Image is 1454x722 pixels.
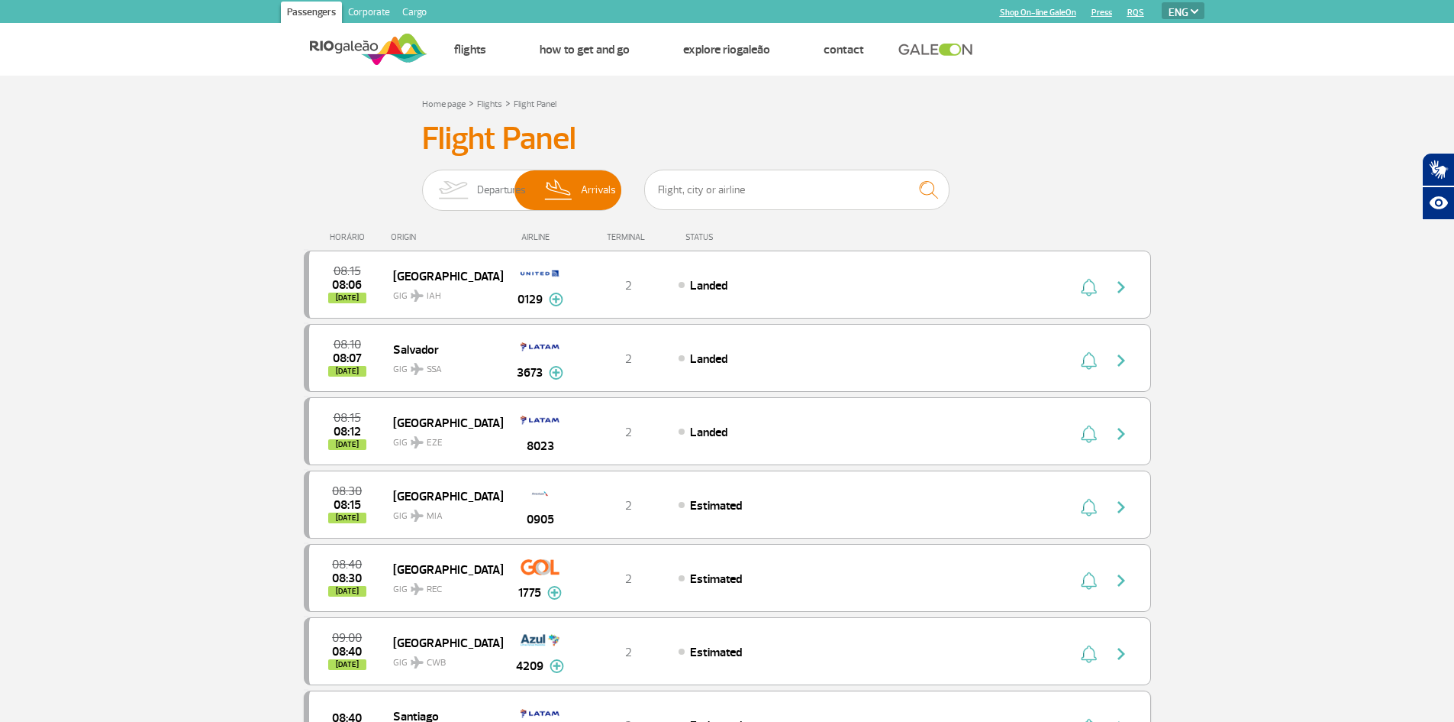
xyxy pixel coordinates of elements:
[429,170,477,210] img: slider-embarque
[690,351,727,367] span: Landed
[411,656,424,669] img: destiny_airplane.svg
[393,355,491,377] span: GIG
[332,573,362,584] span: 2025-09-30 08:30:00
[477,99,502,110] a: Flights
[1112,645,1130,663] img: seta-direita-painel-voo.svg
[427,436,443,450] span: EZE
[342,2,396,26] a: Corporate
[550,659,564,673] img: mais-info-painel-voo.svg
[393,559,491,579] span: [GEOGRAPHIC_DATA]
[1422,153,1454,220] div: Plugin de acessibilidade da Hand Talk.
[393,486,491,506] span: [GEOGRAPHIC_DATA]
[625,351,632,367] span: 2
[518,584,541,602] span: 1775
[332,559,362,570] span: 2025-09-30 08:40:00
[333,353,362,364] span: 2025-09-30 08:07:28
[328,586,366,597] span: [DATE]
[824,42,864,57] a: Contact
[393,501,491,523] span: GIG
[644,170,949,210] input: Flight, city or airline
[422,99,466,110] a: Home page
[308,232,392,242] div: HORÁRIO
[1081,498,1097,516] img: sino-painel-voo.svg
[393,648,491,670] span: GIG
[393,413,491,432] span: [GEOGRAPHIC_DATA]
[549,366,563,380] img: mais-info-painel-voo.svg
[690,645,742,660] span: Estimated
[427,290,441,303] span: IAH
[1422,153,1454,186] button: Abrir tradutor de língua de sinais.
[1112,425,1130,443] img: seta-direita-painel-voo.svg
[690,425,727,440] span: Landed
[391,232,502,242] div: ORIGIN
[690,498,742,513] span: Estimated
[334,339,361,350] span: 2025-09-30 08:10:00
[690,278,727,293] span: Landed
[422,120,1033,158] h3: Flight Panel
[281,2,342,26] a: Passengers
[678,232,802,242] div: STATUS
[334,266,361,277] span: 2025-09-30 08:15:00
[411,583,424,595] img: destiny_airplane.svg
[411,436,424,448] img: destiny_airplane.svg
[540,42,630,57] a: How to get and go
[454,42,486,57] a: Flights
[690,571,742,587] span: Estimated
[427,583,442,597] span: REC
[334,500,361,510] span: 2025-09-30 08:15:00
[516,657,543,675] span: 4209
[1127,8,1144,18] a: RQS
[334,413,361,423] span: 2025-09-30 08:15:00
[393,575,491,597] span: GIG
[393,266,491,286] span: [GEOGRAPHIC_DATA]
[411,290,424,302] img: destiny_airplane.svg
[332,280,362,290] span: 2025-09-30 08:06:18
[625,498,632,513] span: 2
[411,510,424,522] img: destiny_airplane.svg
[1081,571,1097,590] img: sino-painel-voo.svg
[514,99,556,110] a: Flight Panel
[477,170,526,210] span: Departures
[625,645,632,660] span: 2
[393,339,491,359] span: Salvador
[547,586,562,600] img: mais-info-painel-voo.svg
[1422,186,1454,220] button: Abrir recursos assistivos.
[527,437,554,455] span: 8023
[549,293,563,306] img: mais-info-painel-voo.svg
[332,633,362,643] span: 2025-09-30 09:00:00
[427,510,443,523] span: MIA
[334,426,361,437] span: 2025-09-30 08:12:00
[1112,498,1130,516] img: seta-direita-painel-voo.svg
[625,278,632,293] span: 2
[1112,278,1130,296] img: seta-direita-painel-voo.svg
[537,170,582,210] img: slider-desembarque
[328,439,366,450] span: [DATE]
[328,513,366,523] span: [DATE]
[505,94,511,112] a: >
[328,659,366,670] span: [DATE]
[1112,571,1130,590] img: seta-direita-painel-voo.svg
[517,364,543,382] span: 3673
[328,293,366,303] span: [DATE]
[469,94,474,112] a: >
[683,42,770,57] a: Explore RIOgaleão
[625,571,632,587] span: 2
[393,281,491,303] span: GIG
[625,425,632,440] span: 2
[579,232,678,242] div: TERMINAL
[502,232,579,242] div: AIRLINE
[427,363,442,377] span: SSA
[1000,8,1076,18] a: Shop On-line GaleOn
[396,2,433,26] a: Cargo
[1081,351,1097,370] img: sino-painel-voo.svg
[427,656,446,670] span: CWB
[1081,645,1097,663] img: sino-painel-voo.svg
[393,428,491,450] span: GIG
[517,290,543,309] span: 0129
[527,510,554,529] span: 0905
[1081,425,1097,443] img: sino-painel-voo.svg
[411,363,424,375] img: destiny_airplane.svg
[581,170,616,210] span: Arrivals
[393,633,491,652] span: [GEOGRAPHIC_DATA]
[332,646,362,657] span: 2025-09-30 08:40:00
